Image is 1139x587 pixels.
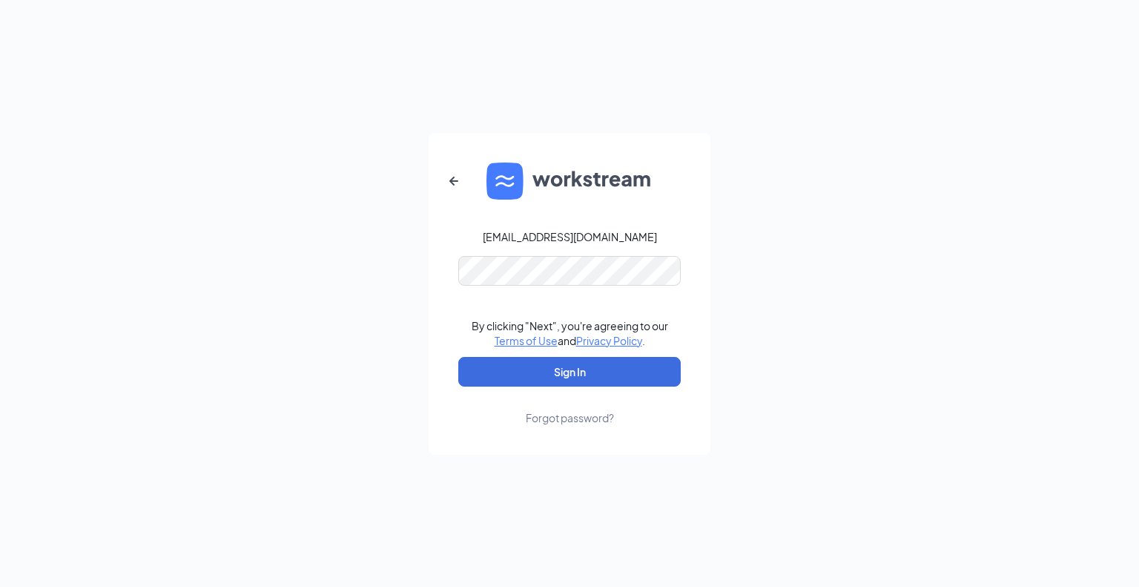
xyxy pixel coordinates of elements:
[458,357,681,387] button: Sign In
[495,334,558,347] a: Terms of Use
[436,163,472,199] button: ArrowLeftNew
[483,229,657,244] div: [EMAIL_ADDRESS][DOMAIN_NAME]
[526,410,614,425] div: Forgot password?
[576,334,642,347] a: Privacy Policy
[486,163,653,200] img: WS logo and Workstream text
[472,318,668,348] div: By clicking "Next", you're agreeing to our and .
[445,172,463,190] svg: ArrowLeftNew
[526,387,614,425] a: Forgot password?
